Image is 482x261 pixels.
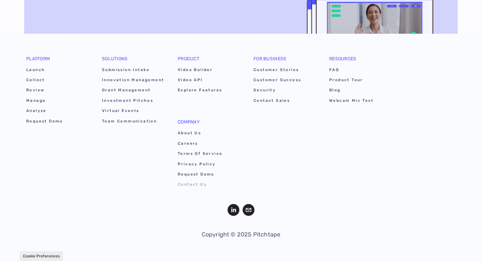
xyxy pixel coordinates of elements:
[253,57,316,66] div: For Business
[102,107,165,117] a: Virtual Events
[253,66,316,76] a: Customer Stories
[449,230,482,261] iframe: Chat Widget
[26,86,89,96] a: Review
[178,140,240,150] a: Careers
[102,66,165,76] a: Submission Intake
[253,97,316,107] a: Contact Sales
[329,66,392,76] a: FAQ
[20,251,63,261] section: Manage previously selected cookie options
[26,66,89,76] a: Launch
[329,76,392,86] a: Product Tour
[449,230,482,261] div: Widget de chat
[26,57,89,66] div: Platform
[228,204,239,216] a: LinkedIn
[329,57,392,66] div: Resources
[102,117,165,127] a: Team Communication
[178,120,240,129] div: Company
[26,107,89,117] a: Analyze
[178,66,240,76] a: Video Builder
[102,76,165,86] a: Innovation Management
[329,86,392,96] a: Blog
[243,204,254,216] a: hello@pitchtape.com
[26,117,89,127] a: Request Demo
[253,86,316,96] a: Security
[102,57,165,66] div: Solutions
[136,230,346,239] p: Copyright © 2025 Pitchtape
[178,170,240,180] a: Request Demo
[329,97,392,107] a: Webcam Mic Test
[178,180,240,191] a: Contact Us
[178,160,240,170] a: Privacy Policy
[178,86,240,96] a: Explore Features
[178,150,240,160] a: Terms of Service
[102,86,165,96] a: Grant Management
[26,76,89,86] a: Collect
[178,57,240,66] div: Product
[178,76,240,86] a: Video API
[178,129,240,139] a: About Us
[253,76,316,86] a: Customer Success
[26,97,89,107] a: Manage
[23,253,60,259] button: Cookie Preferences
[102,97,165,107] a: Investment Pitches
